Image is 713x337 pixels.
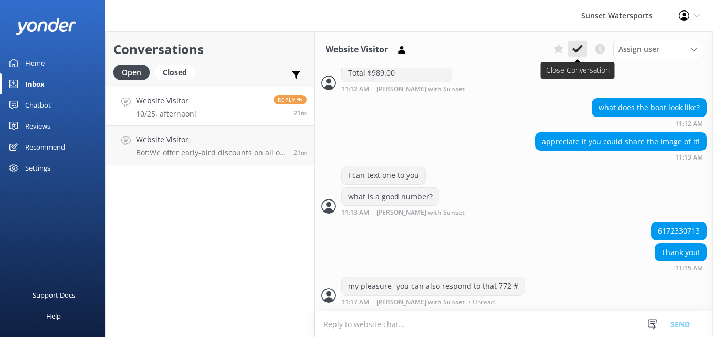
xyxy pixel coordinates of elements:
[326,43,388,57] h3: Website Visitor
[293,109,307,118] span: Oct 05 2025 10:08am (UTC -05:00) America/Cancun
[136,134,286,145] h4: Website Visitor
[341,298,525,306] div: Oct 05 2025 10:17am (UTC -05:00) America/Cancun
[106,87,314,126] a: Website Visitor10/25, afternoon!Reply21m
[342,166,425,184] div: I can text one to you
[341,209,369,216] strong: 11:13 AM
[376,209,465,216] span: [PERSON_NAME] with Sunset
[136,148,286,157] p: Bot: We offer early-bird discounts on all of our morning trips! When you book directly with us, w...
[618,44,659,55] span: Assign user
[16,18,76,35] img: yonder-white-logo.png
[33,285,75,306] div: Support Docs
[341,85,499,93] div: Oct 05 2025 10:12am (UTC -05:00) America/Cancun
[46,306,61,327] div: Help
[25,115,50,136] div: Reviews
[341,86,369,93] strong: 11:12 AM
[376,299,465,306] span: [PERSON_NAME] with Sunset
[342,277,525,295] div: my pleasure- you can also respond to that 772 #
[655,244,706,261] div: Thank you!
[113,66,155,78] a: Open
[25,52,45,73] div: Home
[675,154,703,161] strong: 11:13 AM
[613,41,702,58] div: Assign User
[155,65,195,80] div: Closed
[468,299,495,306] span: • Unread
[536,133,706,151] div: appreciate if you could share the image of it!
[25,157,50,178] div: Settings
[25,73,45,94] div: Inbox
[342,188,439,206] div: what is a good number?
[675,265,703,271] strong: 11:15 AM
[592,120,707,127] div: Oct 05 2025 10:12am (UTC -05:00) America/Cancun
[655,264,707,271] div: Oct 05 2025 10:15am (UTC -05:00) America/Cancun
[376,86,465,93] span: [PERSON_NAME] with Sunset
[155,66,200,78] a: Closed
[293,148,307,157] span: Oct 05 2025 10:07am (UTC -05:00) America/Cancun
[25,136,65,157] div: Recommend
[592,99,706,117] div: what does the boat look like?
[136,109,196,119] p: 10/25, afternoon!
[652,222,706,240] div: 6172330713
[274,95,307,104] span: Reply
[341,208,499,216] div: Oct 05 2025 10:13am (UTC -05:00) America/Cancun
[25,94,51,115] div: Chatbot
[535,153,707,161] div: Oct 05 2025 10:13am (UTC -05:00) America/Cancun
[113,65,150,80] div: Open
[106,126,314,165] a: Website VisitorBot:We offer early-bird discounts on all of our morning trips! When you book direc...
[136,95,196,107] h4: Website Visitor
[675,121,703,127] strong: 11:12 AM
[113,39,307,59] h2: Conversations
[341,299,369,306] strong: 11:17 AM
